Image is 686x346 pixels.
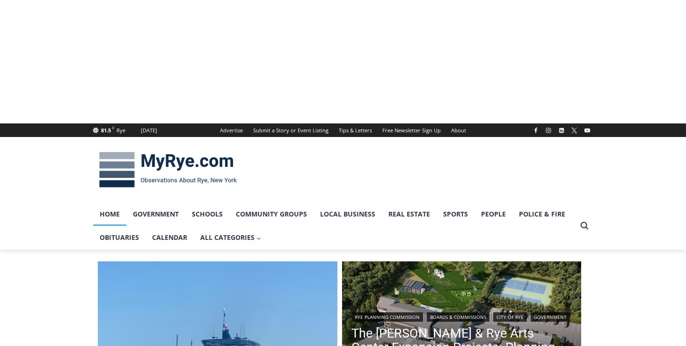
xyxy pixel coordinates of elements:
[93,202,576,250] nav: Primary Navigation
[334,123,377,137] a: Tips & Letters
[377,123,446,137] a: Free Newsletter Sign Up
[215,123,471,137] nav: Secondary Navigation
[101,127,111,134] span: 81.5
[146,226,194,249] a: Calendar
[248,123,334,137] a: Submit a Story or Event Listing
[437,202,474,226] a: Sports
[493,312,527,322] a: City of Rye
[112,125,114,130] span: F
[582,125,593,136] a: YouTube
[351,310,572,322] div: | | |
[93,202,126,226] a: Home
[314,202,382,226] a: Local Business
[427,312,489,322] a: Boards & Commissions
[530,125,541,136] a: Facebook
[126,202,185,226] a: Government
[200,232,261,243] span: All Categories
[569,125,580,136] a: X
[543,125,554,136] a: Instagram
[474,202,512,226] a: People
[351,312,423,322] a: Rye Planning Commission
[382,202,437,226] a: Real Estate
[215,123,248,137] a: Advertise
[446,123,471,137] a: About
[512,202,572,226] a: Police & Fire
[93,226,146,249] a: Obituaries
[556,125,567,136] a: Linkedin
[185,202,229,226] a: Schools
[141,126,157,135] div: [DATE]
[531,312,570,322] a: Government
[576,217,593,234] button: View Search Form
[194,226,268,249] a: All Categories
[93,145,243,194] img: MyRye.com
[229,202,314,226] a: Community Groups
[117,126,125,135] div: Rye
